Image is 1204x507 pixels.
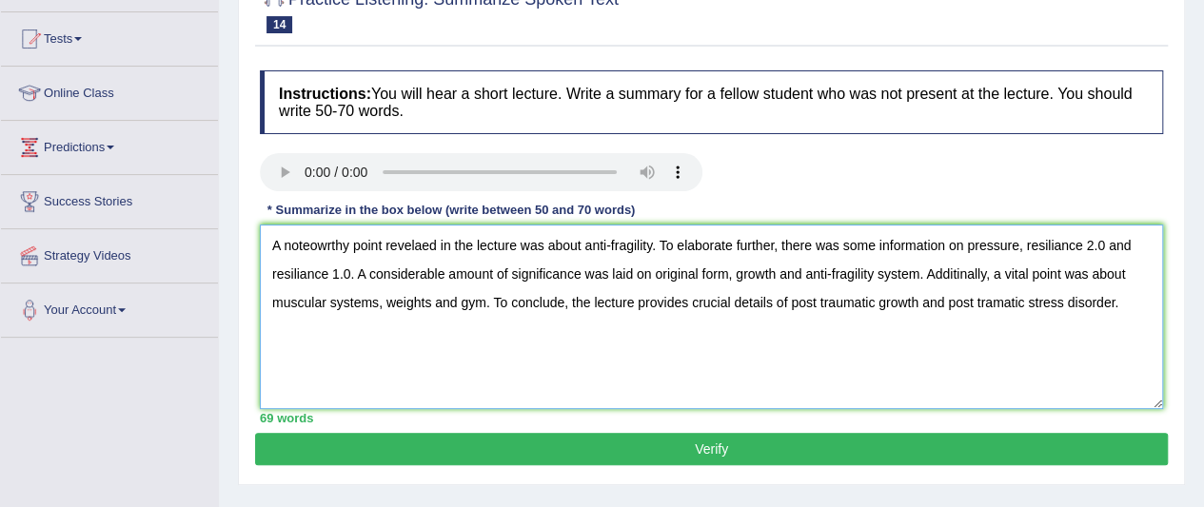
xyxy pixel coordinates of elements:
a: Your Account [1,283,218,331]
div: * Summarize in the box below (write between 50 and 70 words) [260,201,642,219]
a: Success Stories [1,175,218,223]
a: Tests [1,12,218,60]
a: Strategy Videos [1,229,218,277]
h4: You will hear a short lecture. Write a summary for a fellow student who was not present at the le... [260,70,1163,134]
button: Verify [255,433,1168,465]
span: 14 [266,16,292,33]
b: Instructions: [279,86,371,102]
a: Online Class [1,67,218,114]
a: Predictions [1,121,218,168]
div: 69 words [260,409,1163,427]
